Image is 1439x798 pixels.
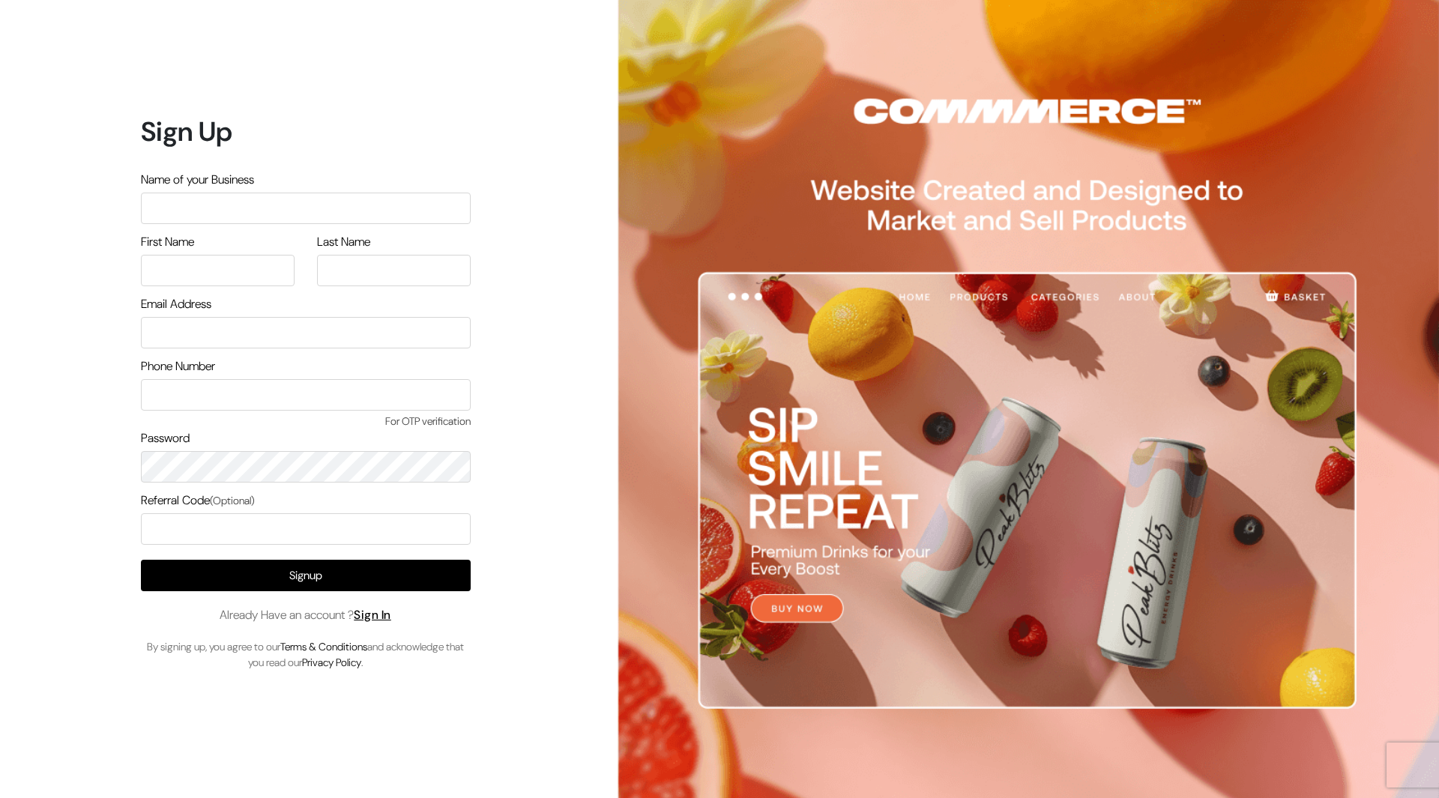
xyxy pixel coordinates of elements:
label: Password [141,429,190,447]
a: Terms & Conditions [280,640,367,653]
label: Email Address [141,295,211,313]
button: Signup [141,560,471,591]
span: For OTP verification [141,414,471,429]
label: Phone Number [141,357,215,375]
h1: Sign Up [141,115,471,148]
span: Already Have an account ? [220,606,391,624]
a: Privacy Policy [302,656,361,669]
label: Name of your Business [141,171,254,189]
p: By signing up, you agree to our and acknowledge that you read our . [141,639,471,671]
label: Referral Code [141,492,255,510]
label: Last Name [317,233,370,251]
label: First Name [141,233,194,251]
span: (Optional) [210,494,255,507]
a: Sign In [354,607,391,623]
